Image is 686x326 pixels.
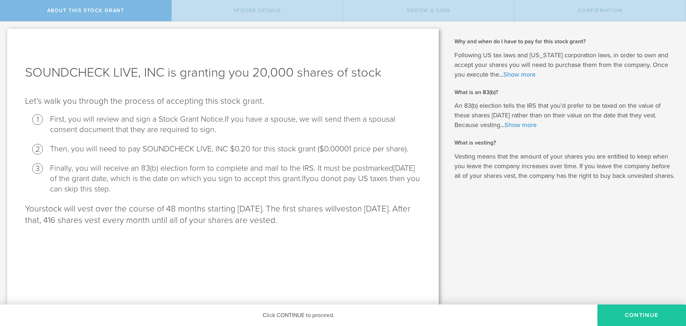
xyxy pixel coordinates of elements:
[47,8,124,14] span: About this stock grant
[50,144,421,154] li: Then, you will need to pay SOUNDCHECK LIVE, INC $0.20 for this stock grant ($0.00001 price per sh...
[454,152,675,181] p: Vesting means that the amount of your shares you are entitled to keep when you leave the company ...
[25,96,421,107] p: Let’s walk you through the process of accepting this stock grant .
[454,50,675,79] p: Following US tax laws and [US_STATE] corporation laws, in order to own and accept your shares you...
[25,64,421,81] h1: SOUNDCHECK LIVE, INC is granting you 20,000 shares of stock
[454,101,675,130] p: An 83(b) election tells the IRS that you’d prefer to be taxed on the value of these shares [DATE]...
[306,174,330,183] span: you do
[454,88,675,96] h2: What is an 83(b)?
[504,121,537,129] a: Show more
[25,204,42,214] span: Your
[503,70,536,78] a: Show more
[597,305,686,326] button: CONTINUE
[407,8,450,14] span: Review & Sign
[337,204,352,214] span: vest
[25,203,421,226] p: stock will vest over the course of 48 months starting [DATE]. The first shares will on [DATE]. Af...
[50,163,421,194] li: Finally, you will receive an 83(b) election form to complete and mail to the IRS . It must be pos...
[50,114,421,135] li: First, you will review and sign a Stock Grant Notice.
[578,8,622,14] span: Confirmation
[454,139,675,147] h2: What is vesting?
[454,38,675,45] h2: Why and when do I have to pay for this stock grant?
[233,8,281,14] span: Spouse Details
